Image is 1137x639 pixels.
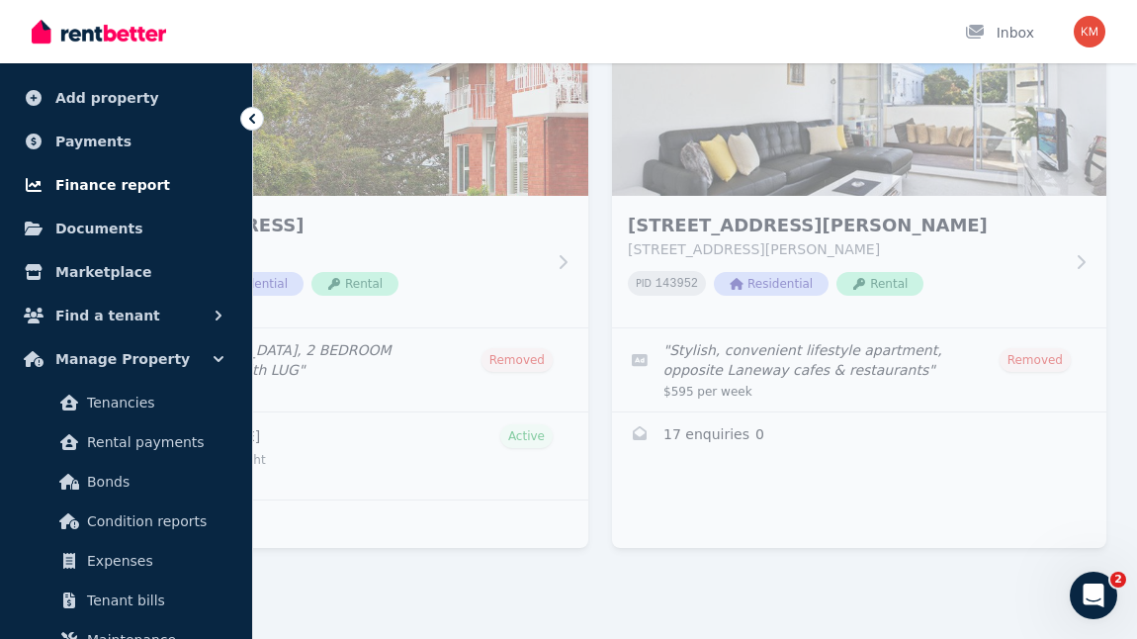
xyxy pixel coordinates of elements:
img: 105/7-9 Abbott Street, Cammeray [612,6,1106,196]
span: Rental payments [87,430,220,454]
code: 143952 [656,277,698,291]
span: Residential [714,272,829,296]
a: Add property [16,78,236,118]
a: Marketplace [16,252,236,292]
a: Rental payments [24,422,228,462]
a: View details for Eoin David WILSON [94,412,588,500]
button: Manage Property [16,339,236,379]
a: 13/50 Botanic Road, Mosman[STREET_ADDRESS][STREET_ADDRESS]PID 14323ResidentialRental [94,6,588,327]
a: Edit listing: Stylish, convenient lifestyle apartment, opposite Laneway cafes & restaurants [612,328,1106,411]
a: Payments [16,122,236,161]
a: Tenancies [24,383,228,422]
button: Find a tenant [16,296,236,335]
h3: [STREET_ADDRESS][PERSON_NAME] [628,212,1063,239]
h3: [STREET_ADDRESS] [110,212,545,239]
a: Enquiries for 13/50 Botanic Road, Mosman [94,501,588,548]
span: Documents [55,217,143,240]
img: 13/50 Botanic Road, Mosman [94,6,588,196]
img: Kate MacKinnon [1074,16,1105,47]
a: Finance report [16,165,236,205]
span: Tenancies [87,391,220,414]
span: Add property [55,86,159,110]
span: Marketplace [55,260,151,284]
span: Tenant bills [87,589,220,612]
a: Enquiries for 105/7-9 Abbott Street, Cammeray [612,412,1106,460]
span: 2 [1110,572,1126,588]
span: Rental [836,272,923,296]
iframe: Intercom live chat [1070,572,1117,619]
p: [STREET_ADDRESS][PERSON_NAME] [628,239,1063,259]
small: PID [636,278,652,289]
img: RentBetter [32,17,166,46]
span: Finance report [55,173,170,197]
a: Tenant bills [24,581,228,620]
a: Condition reports [24,502,228,541]
a: Bonds [24,462,228,502]
span: Find a tenant [55,304,160,327]
a: 105/7-9 Abbott Street, Cammeray[STREET_ADDRESS][PERSON_NAME][STREET_ADDRESS][PERSON_NAME]PID 1439... [612,6,1106,327]
span: Bonds [87,470,220,494]
a: Expenses [24,541,228,581]
div: Inbox [965,23,1034,43]
span: Condition reports [87,509,220,533]
p: [STREET_ADDRESS] [110,239,545,259]
a: Documents [16,209,236,248]
span: Rental [311,272,398,296]
span: Expenses [87,549,220,573]
a: Edit listing: BALMORAL BEACH, 2 BEDROOM APARTMENT, with LUG [94,328,588,411]
span: Manage Property [55,347,190,371]
span: Payments [55,130,131,153]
